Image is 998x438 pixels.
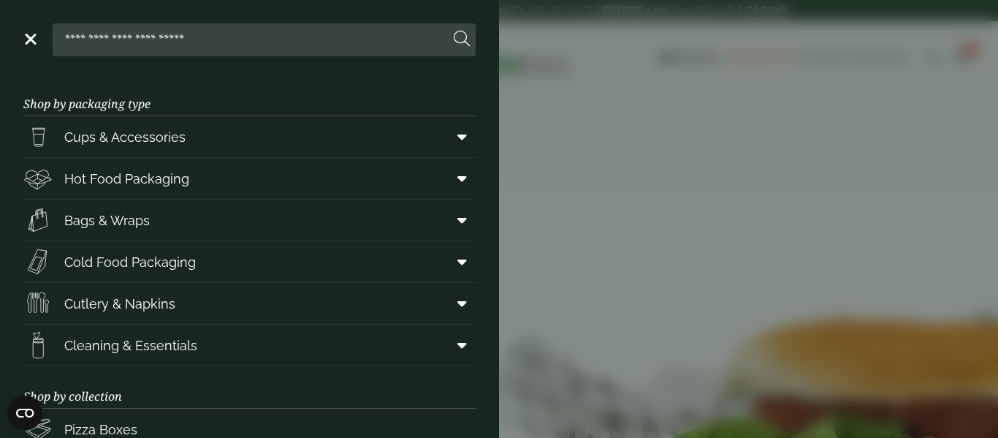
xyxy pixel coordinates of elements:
[23,241,476,282] a: Cold Food Packaging
[64,169,189,189] span: Hot Food Packaging
[23,164,53,193] img: Deli_box.svg
[23,283,476,324] a: Cutlery & Napkins
[64,252,196,272] span: Cold Food Packaging
[23,331,53,360] img: open-wipe.svg
[23,158,476,199] a: Hot Food Packaging
[23,289,53,318] img: Cutlery.svg
[23,122,53,151] img: PintNhalf_cup.svg
[23,205,53,235] img: Paper_carriers.svg
[23,325,476,366] a: Cleaning & Essentials
[23,247,53,276] img: Sandwich_box.svg
[23,74,476,116] h3: Shop by packaging type
[64,127,186,147] span: Cups & Accessories
[64,211,150,230] span: Bags & Wraps
[64,336,197,355] span: Cleaning & Essentials
[23,116,476,157] a: Cups & Accessories
[23,366,476,409] h3: Shop by collection
[7,396,42,431] button: Open CMP widget
[64,294,175,314] span: Cutlery & Napkins
[23,200,476,241] a: Bags & Wraps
